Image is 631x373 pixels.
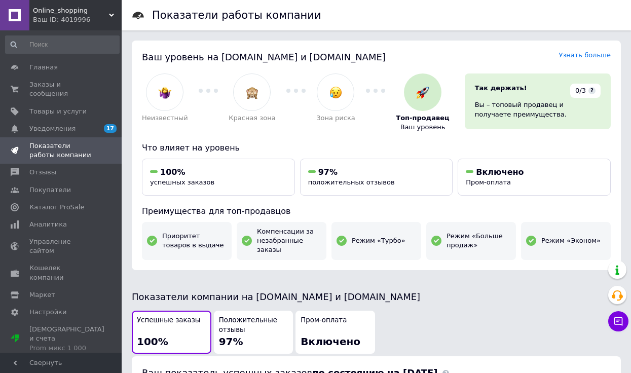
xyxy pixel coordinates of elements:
span: Online_shopping [33,6,109,15]
span: Красная зона [229,114,275,123]
span: Пром-оплата [301,316,347,325]
img: :disappointed_relieved: [329,86,342,99]
span: Отзывы [29,168,56,177]
span: Неизвестный [142,114,188,123]
span: Кошелек компании [29,264,94,282]
button: Чат с покупателем [608,311,628,331]
span: Что влияет на уровень [142,143,240,153]
span: Показатели работы компании [29,141,94,160]
div: Вы – топовый продавец и получаете преимущества. [475,100,601,119]
button: 97%положительных отзывов [300,159,453,196]
span: Так держать! [475,84,527,92]
span: Маркет [29,290,55,300]
button: 100%успешных заказов [142,159,295,196]
div: 0/3 [570,84,601,98]
span: 17 [104,124,117,133]
span: Режим «Турбо» [352,236,405,245]
div: Prom микс 1 000 [29,344,104,353]
span: 100% [137,335,168,348]
span: ? [588,87,596,94]
span: 100% [160,167,185,177]
span: Успешные заказы [137,316,200,325]
span: Показатели компании на [DOMAIN_NAME] и [DOMAIN_NAME] [132,291,420,302]
span: 97% [318,167,338,177]
span: Управление сайтом [29,237,94,255]
span: Главная [29,63,58,72]
button: Успешные заказы100% [132,311,211,354]
button: Положительные отзывы97% [214,311,293,354]
span: Зона риска [316,114,355,123]
span: Настройки [29,308,66,317]
span: Режим «Больше продаж» [447,232,511,250]
span: [DEMOGRAPHIC_DATA] и счета [29,325,104,353]
input: Поиск [5,35,120,54]
img: :rocket: [416,86,429,99]
button: ВключеноПром-оплата [458,159,611,196]
span: Уведомления [29,124,76,133]
span: Каталог ProSale [29,203,84,212]
button: Пром-оплатаВключено [295,311,375,354]
span: Режим «Эконом» [541,236,601,245]
div: Ваш ID: 4019996 [33,15,122,24]
span: 97% [219,335,243,348]
span: Покупатели [29,185,71,195]
span: Топ-продавец [396,114,449,123]
span: Компенсации за незабранные заказы [257,227,321,255]
h1: Показатели работы компании [152,9,321,21]
span: Ваш уровень [400,123,446,132]
span: успешных заказов [150,178,214,186]
span: Аналитика [29,220,67,229]
img: :see_no_evil: [246,86,258,99]
a: Узнать больше [559,51,611,59]
span: Преимущества для топ-продавцов [142,206,290,216]
span: Приоритет товаров в выдаче [162,232,227,250]
img: :woman-shrugging: [159,86,171,99]
span: положительных отзывов [308,178,395,186]
span: Ваш уровень на [DOMAIN_NAME] и [DOMAIN_NAME] [142,52,386,62]
span: Положительные отзывы [219,316,288,334]
span: Товары и услуги [29,107,87,116]
span: Заказы и сообщения [29,80,94,98]
span: Включено [476,167,524,177]
span: Пром-оплата [466,178,511,186]
span: Включено [301,335,360,348]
